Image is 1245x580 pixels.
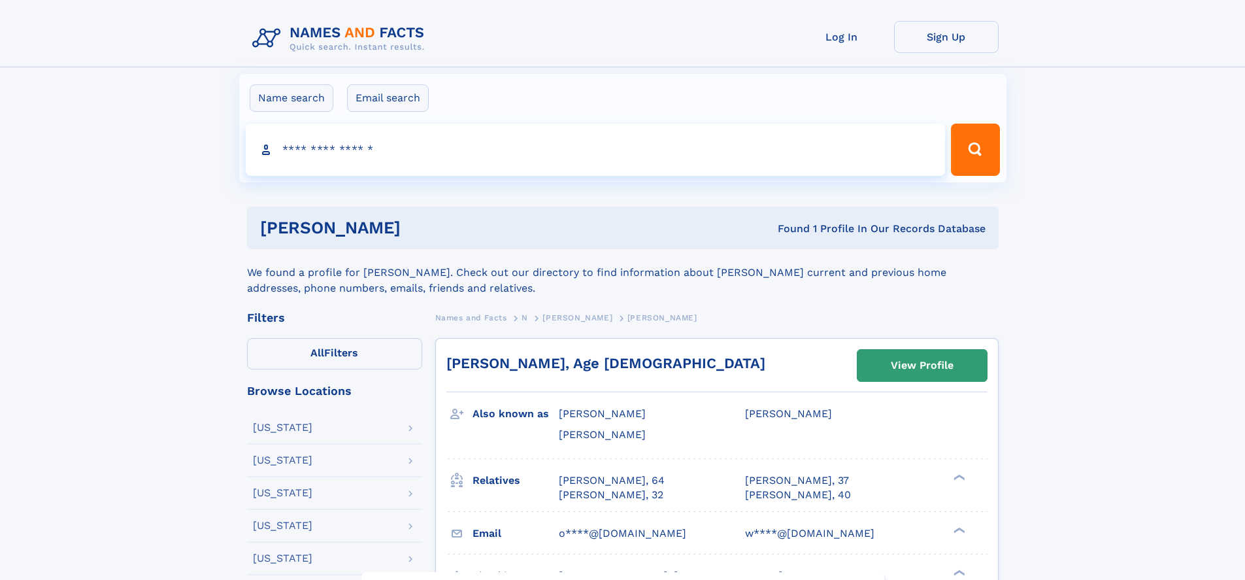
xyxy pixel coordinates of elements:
label: Email search [347,84,429,112]
h3: Also known as [473,403,559,425]
a: N [522,309,528,326]
img: Logo Names and Facts [247,21,435,56]
a: [PERSON_NAME] [542,309,612,326]
h1: [PERSON_NAME] [260,220,589,236]
div: We found a profile for [PERSON_NAME]. Check out our directory to find information about [PERSON_N... [247,249,999,296]
div: ❯ [950,568,966,577]
a: Sign Up [894,21,999,53]
span: All [310,347,324,359]
div: View Profile [891,350,954,381]
a: [PERSON_NAME], 37 [745,473,849,488]
div: Filters [247,312,422,324]
a: Log In [789,21,894,53]
div: Found 1 Profile In Our Records Database [589,222,986,236]
h3: Email [473,522,559,545]
span: [PERSON_NAME] [559,407,646,420]
div: Browse Locations [247,385,422,397]
a: [PERSON_NAME], 64 [559,473,665,488]
div: ❯ [950,473,966,481]
div: [US_STATE] [253,520,312,531]
div: [US_STATE] [253,488,312,498]
a: View Profile [857,350,987,381]
button: Search Button [951,124,999,176]
a: Names and Facts [435,309,507,326]
span: [PERSON_NAME] [627,313,697,322]
span: [PERSON_NAME] [745,407,832,420]
span: [PERSON_NAME] [542,313,612,322]
label: Name search [250,84,333,112]
h3: Relatives [473,469,559,492]
span: [PERSON_NAME] [559,428,646,441]
label: Filters [247,338,422,369]
div: ❯ [950,526,966,534]
input: search input [246,124,946,176]
a: [PERSON_NAME], Age [DEMOGRAPHIC_DATA] [446,355,765,371]
div: [US_STATE] [253,553,312,564]
div: [US_STATE] [253,455,312,466]
div: [US_STATE] [253,422,312,433]
a: [PERSON_NAME], 32 [559,488,663,502]
a: [PERSON_NAME], 40 [745,488,851,502]
span: N [522,313,528,322]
